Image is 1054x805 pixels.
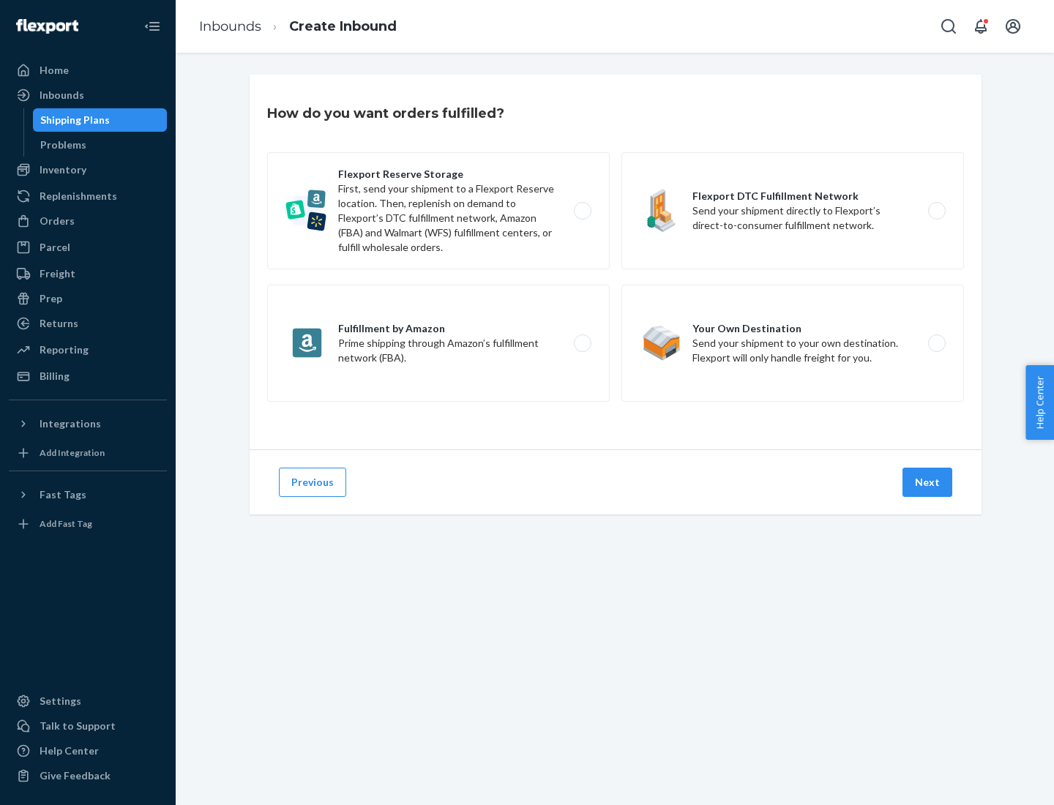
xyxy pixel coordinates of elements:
a: Inventory [9,158,167,181]
div: Replenishments [40,189,117,203]
div: Fast Tags [40,487,86,502]
a: Returns [9,312,167,335]
a: Create Inbound [289,18,397,34]
a: Orders [9,209,167,233]
div: Returns [40,316,78,331]
div: Add Fast Tag [40,517,92,530]
button: Integrations [9,412,167,435]
div: Inbounds [40,88,84,102]
ol: breadcrumbs [187,5,408,48]
div: Reporting [40,342,89,357]
div: Add Integration [40,446,105,459]
button: Help Center [1025,365,1054,440]
div: Give Feedback [40,768,111,783]
a: Problems [33,133,168,157]
div: Inventory [40,162,86,177]
div: Billing [40,369,70,383]
div: Integrations [40,416,101,431]
button: Previous [279,468,346,497]
div: Shipping Plans [40,113,110,127]
button: Next [902,468,952,497]
h3: How do you want orders fulfilled? [267,104,504,123]
a: Billing [9,364,167,388]
button: Open account menu [998,12,1028,41]
a: Inbounds [9,83,167,107]
div: Freight [40,266,75,281]
a: Settings [9,689,167,713]
div: Settings [40,694,81,708]
a: Reporting [9,338,167,362]
div: Orders [40,214,75,228]
a: Prep [9,287,167,310]
button: Fast Tags [9,483,167,506]
a: Help Center [9,739,167,763]
img: Flexport logo [16,19,78,34]
a: Replenishments [9,184,167,208]
a: Shipping Plans [33,108,168,132]
button: Open Search Box [934,12,963,41]
div: Parcel [40,240,70,255]
button: Give Feedback [9,764,167,787]
div: Help Center [40,744,99,758]
a: Add Fast Tag [9,512,167,536]
a: Parcel [9,236,167,259]
button: Close Navigation [138,12,167,41]
a: Freight [9,262,167,285]
button: Open notifications [966,12,995,41]
div: Home [40,63,69,78]
a: Add Integration [9,441,167,465]
div: Talk to Support [40,719,116,733]
div: Problems [40,138,86,152]
div: Prep [40,291,62,306]
a: Talk to Support [9,714,167,738]
a: Inbounds [199,18,261,34]
a: Home [9,59,167,82]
